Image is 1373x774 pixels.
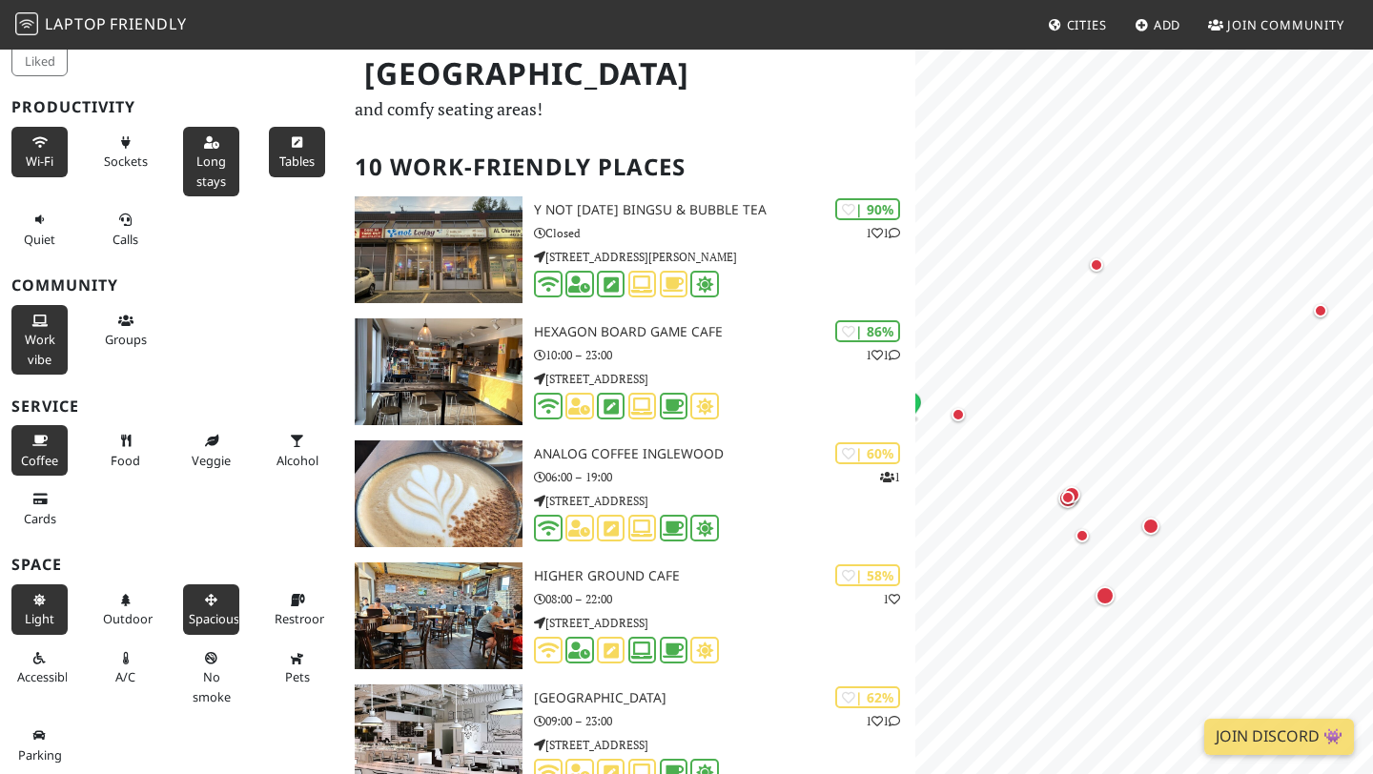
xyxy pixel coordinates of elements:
[104,153,148,170] span: Power sockets
[15,9,187,42] a: LaptopFriendly LaptopFriendly
[534,468,915,486] p: 06:00 – 19:00
[534,324,915,340] h3: Hexagon Board Game Cafe
[183,642,239,712] button: No smoke
[97,584,154,635] button: Outdoor
[534,224,915,242] p: Closed
[534,202,915,218] h3: Y Not [DATE] Bingsu & Bubble tea
[110,13,186,34] span: Friendly
[269,642,325,693] button: Pets
[105,331,147,348] span: Group tables
[355,196,523,303] img: Y Not Today Bingsu & Bubble tea
[26,153,53,170] span: Stable Wi-Fi
[97,305,154,356] button: Groups
[534,736,915,754] p: [STREET_ADDRESS]
[97,642,154,693] button: A/C
[1154,16,1181,33] span: Add
[11,720,68,770] button: Parking
[11,556,332,574] h3: Space
[355,318,523,425] img: Hexagon Board Game Cafe
[11,305,68,375] button: Work vibe
[189,610,239,627] span: Spacious
[880,468,900,486] p: 1
[534,568,915,584] h3: Higher Ground Cafe
[11,276,332,295] h3: Community
[866,224,900,242] p: 1 1
[11,98,332,116] h3: Productivity
[17,668,74,685] span: Accessible
[866,346,900,364] p: 1 1
[193,668,231,704] span: Smoke free
[835,564,900,586] div: | 58%
[11,397,332,416] h3: Service
[24,231,55,248] span: Quiet
[277,452,318,469] span: Alcohol
[269,584,325,635] button: Restroom
[113,231,138,248] span: Video/audio calls
[11,584,68,635] button: Light
[45,13,107,34] span: Laptop
[883,590,900,608] p: 1
[835,442,900,464] div: | 60%
[355,562,523,669] img: Higher Ground Cafe
[97,204,154,255] button: Calls
[835,686,900,708] div: | 62%
[18,746,62,764] span: Parking
[534,492,915,510] p: [STREET_ADDRESS]
[11,642,68,693] button: Accessible
[1076,529,1098,552] div: Map marker
[25,610,54,627] span: Natural light
[534,446,915,462] h3: Analog Coffee Inglewood
[1096,586,1122,613] div: Map marker
[269,127,325,177] button: Tables
[183,127,239,196] button: Long stays
[21,452,58,469] span: Coffee
[1090,258,1113,281] div: Map marker
[534,690,915,706] h3: [GEOGRAPHIC_DATA]
[11,483,68,534] button: Cards
[1127,8,1189,42] a: Add
[269,425,325,476] button: Alcohol
[192,452,231,469] span: Veggie
[1200,8,1352,42] a: Join Community
[115,668,135,685] span: Air conditioned
[1314,304,1337,327] div: Map marker
[343,562,915,669] a: Higher Ground Cafe | 58% 1 Higher Ground Cafe 08:00 – 22:00 [STREET_ADDRESS]
[1227,16,1344,33] span: Join Community
[835,198,900,220] div: | 90%
[103,610,153,627] span: Outdoor area
[343,440,915,547] a: Analog Coffee Inglewood | 60% 1 Analog Coffee Inglewood 06:00 – 19:00 [STREET_ADDRESS]
[952,408,974,431] div: Map marker
[534,346,915,364] p: 10:00 – 23:00
[355,138,904,196] h2: 10 Work-Friendly Places
[11,127,68,177] button: Wi-Fi
[534,712,915,730] p: 09:00 – 23:00
[343,196,915,303] a: Y Not Today Bingsu & Bubble tea | 90% 11 Y Not [DATE] Bingsu & Bubble tea Closed [STREET_ADDRESS]...
[1067,16,1107,33] span: Cities
[97,425,154,476] button: Food
[1142,518,1167,542] div: Map marker
[1063,486,1088,511] div: Map marker
[349,48,912,100] h1: [GEOGRAPHIC_DATA]
[183,584,239,635] button: Spacious
[275,610,331,627] span: Restroom
[279,153,315,170] span: Work-friendly tables
[111,452,140,469] span: Food
[11,425,68,476] button: Coffee
[534,590,915,608] p: 08:00 – 22:00
[355,440,523,547] img: Analog Coffee Inglewood
[866,712,900,730] p: 1 1
[534,614,915,632] p: [STREET_ADDRESS]
[1040,8,1115,42] a: Cities
[1061,491,1084,514] div: Map marker
[97,127,154,177] button: Sockets
[25,331,55,367] span: People working
[11,204,68,255] button: Quiet
[183,425,239,476] button: Veggie
[1058,489,1085,516] div: Map marker
[15,12,38,35] img: LaptopFriendly
[285,668,310,685] span: Pet friendly
[343,318,915,425] a: Hexagon Board Game Cafe | 86% 11 Hexagon Board Game Cafe 10:00 – 23:00 [STREET_ADDRESS]
[24,510,56,527] span: Credit cards
[534,248,915,266] p: [STREET_ADDRESS][PERSON_NAME]
[534,370,915,388] p: [STREET_ADDRESS]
